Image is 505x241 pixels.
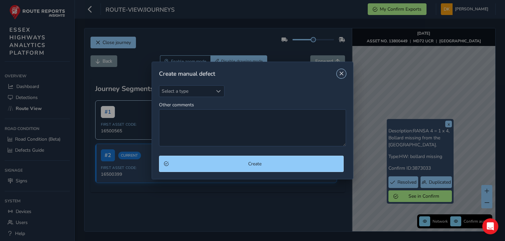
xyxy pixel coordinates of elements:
span: Select a type [159,86,213,97]
div: Create manual defect [159,70,337,78]
div: Select a type [213,86,224,97]
button: Close [337,69,346,78]
button: Create [159,156,344,172]
span: Create [171,161,339,167]
label: Other comments [159,102,346,108]
div: Open Intercom Messenger [482,218,498,234]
